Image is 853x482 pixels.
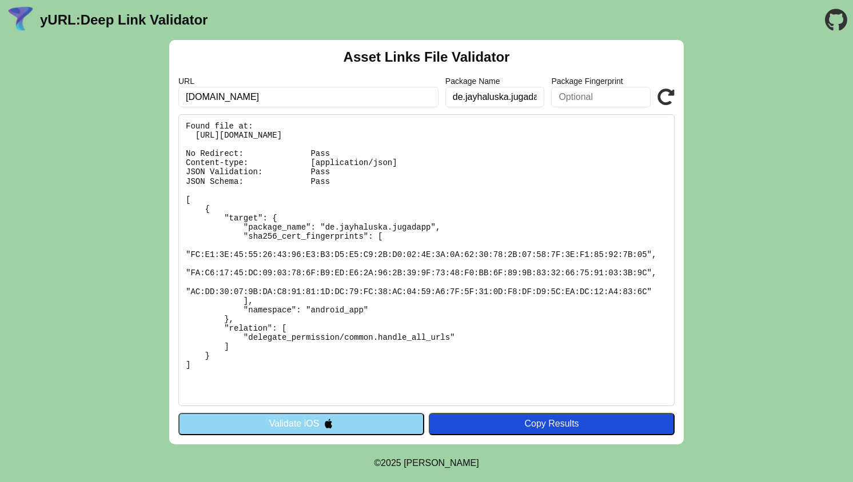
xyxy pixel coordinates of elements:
a: yURL:Deep Link Validator [40,12,208,28]
input: Optional [445,87,545,107]
span: 2025 [381,458,401,468]
label: URL [178,77,439,86]
button: Validate iOS [178,413,424,435]
img: appleIcon.svg [324,419,333,428]
img: yURL Logo [6,5,35,35]
a: Michael Ibragimchayev's Personal Site [404,458,479,468]
pre: Found file at: [URL][DOMAIN_NAME] No Redirect: Pass Content-type: [application/json] JSON Validat... [178,114,675,406]
label: Package Name [445,77,545,86]
div: Copy Results [435,419,669,429]
button: Copy Results [429,413,675,435]
input: Optional [551,87,651,107]
input: Required [178,87,439,107]
h2: Asset Links File Validator [344,49,510,65]
label: Package Fingerprint [551,77,651,86]
footer: © [374,444,479,482]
